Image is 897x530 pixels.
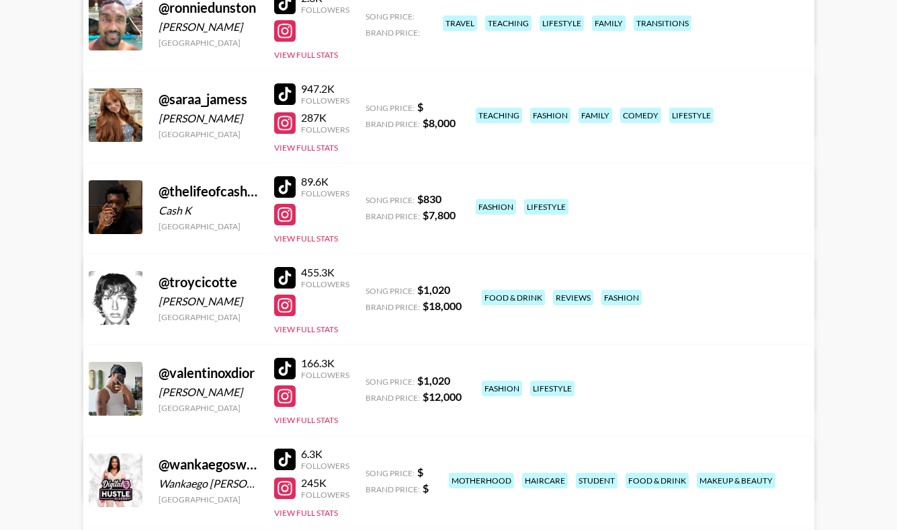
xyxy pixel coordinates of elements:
div: [PERSON_NAME] [159,112,258,125]
div: Followers [301,370,349,380]
div: Followers [301,96,349,106]
div: Followers [301,5,349,15]
div: @ valentinoxdior [159,365,258,381]
div: fashion [476,199,516,215]
div: [PERSON_NAME] [159,295,258,308]
span: Brand Price: [366,484,420,494]
div: [GEOGRAPHIC_DATA] [159,312,258,322]
div: fashion [482,381,522,396]
div: [GEOGRAPHIC_DATA] [159,221,258,231]
div: 947.2K [301,82,349,96]
strong: $ [417,465,423,478]
span: Brand Price: [366,211,420,221]
strong: $ 830 [417,192,441,205]
div: food & drink [482,290,545,305]
div: makeup & beauty [697,473,775,488]
div: fashion [601,290,642,305]
span: Brand Price: [366,393,420,403]
div: @ troycicotte [159,274,258,291]
button: View Full Stats [274,143,338,153]
div: 455.3K [301,266,349,279]
div: lifestyle [524,199,568,215]
div: Followers [301,279,349,289]
button: View Full Stats [274,50,338,60]
div: reviews [553,290,593,305]
button: View Full Stats [274,324,338,334]
div: [GEOGRAPHIC_DATA] [159,494,258,504]
div: transitions [634,15,691,31]
div: [GEOGRAPHIC_DATA] [159,38,258,48]
span: Brand Price: [366,119,420,129]
div: [GEOGRAPHIC_DATA] [159,129,258,139]
button: View Full Stats [274,415,338,425]
span: Song Price: [366,11,415,22]
div: [GEOGRAPHIC_DATA] [159,403,258,413]
div: 6.3K [301,447,349,461]
div: 89.6K [301,175,349,188]
div: student [576,473,617,488]
span: Song Price: [366,377,415,387]
strong: $ 8,000 [423,116,456,129]
div: 166.3K [301,356,349,370]
span: Song Price: [366,468,415,478]
div: @ wankaegosworld [159,456,258,473]
strong: $ 7,800 [423,209,456,221]
strong: $ 1,020 [417,374,450,387]
div: @ saraa_jamess [159,91,258,108]
div: family [592,15,626,31]
div: travel [443,15,477,31]
div: motherhood [449,473,514,488]
span: Brand Price: [366,28,420,38]
div: lifestyle [669,108,714,123]
div: @ thelifeofcashk_ [159,183,258,200]
div: [PERSON_NAME] [159,20,258,34]
span: Brand Price: [366,302,420,312]
strong: $ 1,020 [417,283,450,296]
div: Followers [301,124,349,135]
div: 287K [301,111,349,124]
div: Followers [301,461,349,471]
div: teaching [476,108,522,123]
div: food & drink [626,473,689,488]
span: Song Price: [366,195,415,205]
span: Song Price: [366,286,415,296]
div: teaching [485,15,531,31]
div: lifestyle [540,15,584,31]
div: Followers [301,490,349,500]
div: [PERSON_NAME] [159,385,258,399]
div: family [579,108,612,123]
div: haircare [522,473,568,488]
button: View Full Stats [274,233,338,243]
strong: $ 12,000 [423,390,462,403]
strong: $ [423,482,429,494]
div: Cash K [159,204,258,217]
span: Song Price: [366,103,415,113]
div: 245K [301,476,349,490]
button: View Full Stats [274,508,338,518]
div: Wankaego [PERSON_NAME] [159,477,258,490]
div: comedy [620,108,661,123]
div: fashion [530,108,570,123]
div: Followers [301,188,349,198]
strong: $ [417,100,423,113]
div: lifestyle [530,381,574,396]
strong: $ 18,000 [423,299,462,312]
